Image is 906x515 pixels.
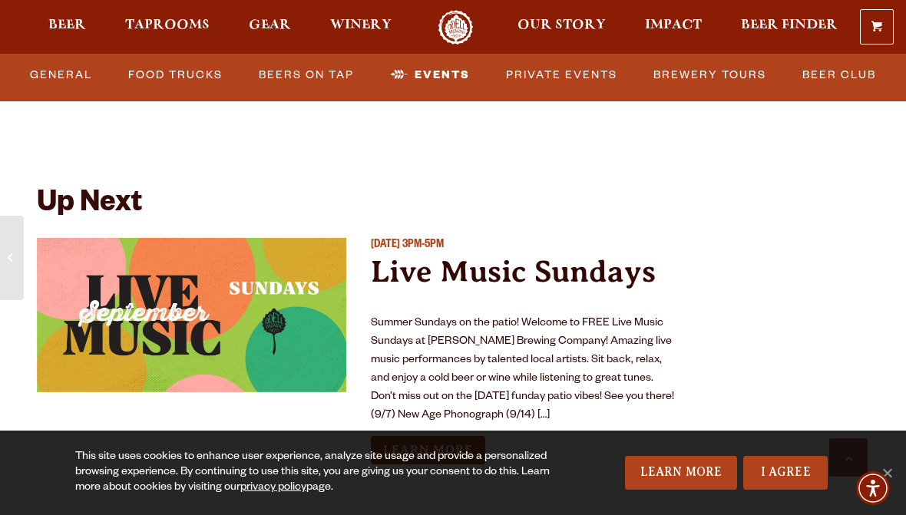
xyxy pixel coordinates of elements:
p: Summer Sundays on the patio! Welcome to FREE Live Music Sundays at [PERSON_NAME] Brewing Company!... [371,315,680,425]
a: Brewery Tours [647,58,772,93]
a: Food Trucks [122,58,229,93]
a: Live Music Sundays [371,254,656,289]
a: I Agree [743,456,828,490]
span: Impact [645,19,702,31]
a: Gear [239,10,301,45]
a: Learn More [625,456,738,490]
a: Winery [320,10,402,45]
a: Impact [635,10,712,45]
a: View event details [37,238,346,392]
a: General [24,58,98,93]
a: Events [385,58,476,93]
a: Beers on Tap [253,58,360,93]
span: [DATE] [371,239,400,252]
a: Beer Finder [731,10,848,45]
div: Accessibility Menu [856,471,890,505]
span: Beer [48,19,86,31]
span: Our Story [517,19,606,31]
div: This site uses cookies to enhance user experience, analyze site usage and provide a personalized ... [75,450,573,496]
a: privacy policy [240,482,306,494]
h2: Up Next [37,189,142,223]
a: Odell Home [427,10,484,45]
a: Beer [38,10,96,45]
a: Private Events [500,58,623,93]
span: Beer Finder [741,19,838,31]
span: 3PM-5PM [402,239,444,252]
a: Beer Club [796,58,882,93]
span: Gear [249,19,291,31]
a: Taprooms [115,10,220,45]
span: Winery [330,19,392,31]
a: Our Story [508,10,616,45]
span: Taprooms [125,19,210,31]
